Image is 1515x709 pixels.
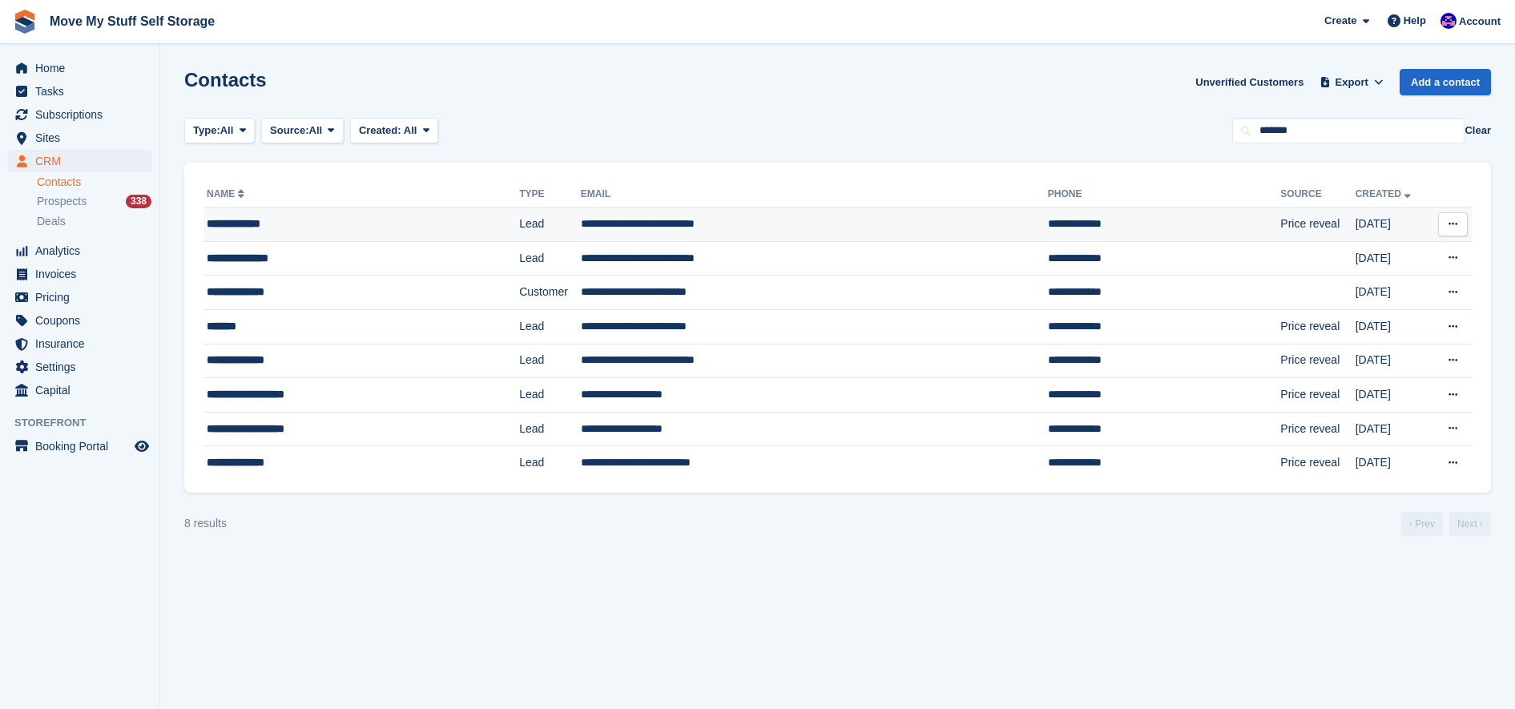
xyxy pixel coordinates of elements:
[1280,207,1355,242] td: Price reveal
[35,379,131,401] span: Capital
[35,80,131,103] span: Tasks
[1356,412,1429,446] td: [DATE]
[350,118,438,144] button: Created: All
[519,412,581,446] td: Lead
[581,182,1048,207] th: Email
[519,446,581,480] td: Lead
[37,214,66,229] span: Deals
[8,379,151,401] a: menu
[184,118,255,144] button: Type: All
[1465,123,1491,139] button: Clear
[37,194,87,209] span: Prospects
[1280,412,1355,446] td: Price reveal
[8,263,151,285] a: menu
[8,240,151,262] a: menu
[43,8,221,34] a: Move My Stuff Self Storage
[1280,182,1355,207] th: Source
[1280,344,1355,378] td: Price reveal
[1401,512,1443,536] a: Previous
[8,286,151,308] a: menu
[1336,75,1368,91] span: Export
[8,57,151,79] a: menu
[35,103,131,126] span: Subscriptions
[519,309,581,344] td: Lead
[35,263,131,285] span: Invoices
[1398,512,1494,536] nav: Page
[1356,207,1429,242] td: [DATE]
[1459,14,1501,30] span: Account
[207,188,248,199] a: Name
[1356,241,1429,276] td: [DATE]
[519,378,581,413] td: Lead
[132,437,151,456] a: Preview store
[35,127,131,149] span: Sites
[1189,69,1310,95] a: Unverified Customers
[37,193,151,210] a: Prospects 338
[519,276,581,310] td: Customer
[37,213,151,230] a: Deals
[519,344,581,378] td: Lead
[8,150,151,172] a: menu
[1356,378,1429,413] td: [DATE]
[1280,378,1355,413] td: Price reveal
[35,240,131,262] span: Analytics
[220,123,234,139] span: All
[126,195,151,208] div: 338
[519,182,581,207] th: Type
[1356,309,1429,344] td: [DATE]
[35,286,131,308] span: Pricing
[404,124,417,136] span: All
[37,175,151,190] a: Contacts
[8,127,151,149] a: menu
[1400,69,1491,95] a: Add a contact
[1404,13,1426,29] span: Help
[1324,13,1356,29] span: Create
[1356,446,1429,480] td: [DATE]
[1280,446,1355,480] td: Price reveal
[184,515,227,532] div: 8 results
[519,207,581,242] td: Lead
[35,57,131,79] span: Home
[14,415,159,431] span: Storefront
[35,309,131,332] span: Coupons
[1356,276,1429,310] td: [DATE]
[35,332,131,355] span: Insurance
[35,356,131,378] span: Settings
[8,103,151,126] a: menu
[359,124,401,136] span: Created:
[1356,188,1414,199] a: Created
[13,10,37,34] img: stora-icon-8386f47178a22dfd0bd8f6a31ec36ba5ce8667c1dd55bd0f319d3a0aa187defe.svg
[1316,69,1387,95] button: Export
[35,150,131,172] span: CRM
[270,123,308,139] span: Source:
[8,80,151,103] a: menu
[8,332,151,355] a: menu
[193,123,220,139] span: Type:
[184,69,267,91] h1: Contacts
[35,435,131,457] span: Booking Portal
[1356,344,1429,378] td: [DATE]
[1440,13,1457,29] img: Jade Whetnall
[1449,512,1491,536] a: Next
[261,118,344,144] button: Source: All
[8,309,151,332] a: menu
[1280,309,1355,344] td: Price reveal
[8,356,151,378] a: menu
[8,435,151,457] a: menu
[309,123,323,139] span: All
[519,241,581,276] td: Lead
[1048,182,1281,207] th: Phone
